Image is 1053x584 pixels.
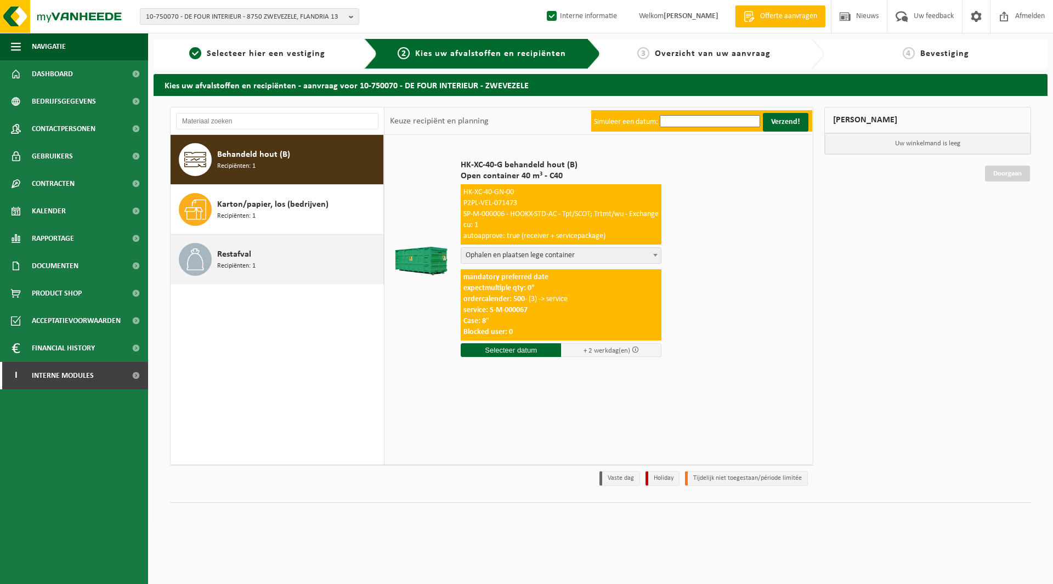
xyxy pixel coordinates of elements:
[763,113,808,132] button: Verzend!
[824,107,1032,133] div: [PERSON_NAME]
[655,49,771,58] span: Overzicht van uw aanvraag
[920,49,969,58] span: Bevestiging
[217,161,256,172] span: Recipiënten: 1
[463,273,548,281] strong: mandatory preferred date
[32,33,66,60] span: Navigatie
[594,118,658,126] label: Simuleer een datum:
[32,115,95,143] span: Contactpersonen
[463,295,525,303] strong: ordercalender: 500
[159,47,355,60] a: 1Selecteer hier een vestiging
[664,12,718,20] strong: [PERSON_NAME]
[217,148,290,161] span: Behandeld hout (B)
[189,47,201,59] span: 1
[32,197,66,225] span: Kalender
[463,284,535,292] strong: expectmultiple qty: 0"
[171,235,384,284] button: Restafval Recipiënten: 1
[32,60,73,88] span: Dashboard
[646,471,680,486] li: Holiday
[32,252,78,280] span: Documenten
[825,133,1031,154] p: Uw winkelmand is leeg
[32,334,95,362] span: Financial History
[32,225,74,252] span: Rapportage
[398,47,410,59] span: 2
[463,306,528,314] strong: service: S-M-000067
[463,328,513,336] strong: Blocked user: 0
[461,248,661,263] span: Ophalen en plaatsen lege container
[599,471,640,486] li: Vaste dag
[415,49,566,58] span: Kies uw afvalstoffen en recipiënten
[463,221,478,229] span: cu: 1
[32,362,94,389] span: Interne modules
[32,170,75,197] span: Contracten
[461,269,661,341] div: - (3) -> service "
[154,74,1048,95] h2: Kies uw afvalstoffen en recipiënten - aanvraag voor 10-750070 - DE FOUR INTERIEUR - ZWEVEZELE
[32,307,121,334] span: Acceptatievoorwaarden
[171,135,384,185] button: Behandeld hout (B) Recipiënten: 1
[146,9,344,25] span: 10-750070 - DE FOUR INTERIEUR - 8750 ZWEVEZELE, FLANDRIA 13
[461,247,661,264] span: Ophalen en plaatsen lege container
[735,5,825,27] a: Offerte aanvragen
[217,198,329,211] span: Karton/papier, los (bedrijven)
[32,280,82,307] span: Product Shop
[584,347,630,354] span: + 2 werkdag(en)
[463,199,517,207] span: P2PL-VEL-071473
[11,362,21,389] span: I
[217,261,256,271] span: Recipiënten: 1
[140,8,359,25] button: 10-750070 - DE FOUR INTERIEUR - 8750 ZWEVEZELE, FLANDRIA 13
[207,49,325,58] span: Selecteer hier een vestiging
[545,8,617,25] label: Interne informatie
[685,471,808,486] li: Tijdelijk niet toegestaan/période limitée
[637,47,649,59] span: 3
[217,248,251,261] span: Restafval
[463,188,514,196] span: HK-XC-40-GN-00
[176,113,378,129] input: Materiaal zoeken
[757,11,820,22] span: Offerte aanvragen
[463,210,659,218] span: SP-M-000006 - HOOKX-STD-AC - Tpt/SCOT; Trtmt/wu - Exchange
[463,317,486,325] strong: Case: 8
[32,88,96,115] span: Bedrijfsgegevens
[217,211,256,222] span: Recipiënten: 1
[985,166,1030,182] a: Doorgaan
[461,160,661,171] span: HK-XC-40-G behandeld hout (B)
[32,143,73,170] span: Gebruikers
[384,107,494,135] div: Keuze recipiënt en planning
[903,47,915,59] span: 4
[463,232,605,240] span: autoapprove: true (receiver + servicepackage)
[461,343,561,357] input: Selecteer datum
[461,171,661,182] span: Open container 40 m³ - C40
[171,185,384,235] button: Karton/papier, los (bedrijven) Recipiënten: 1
